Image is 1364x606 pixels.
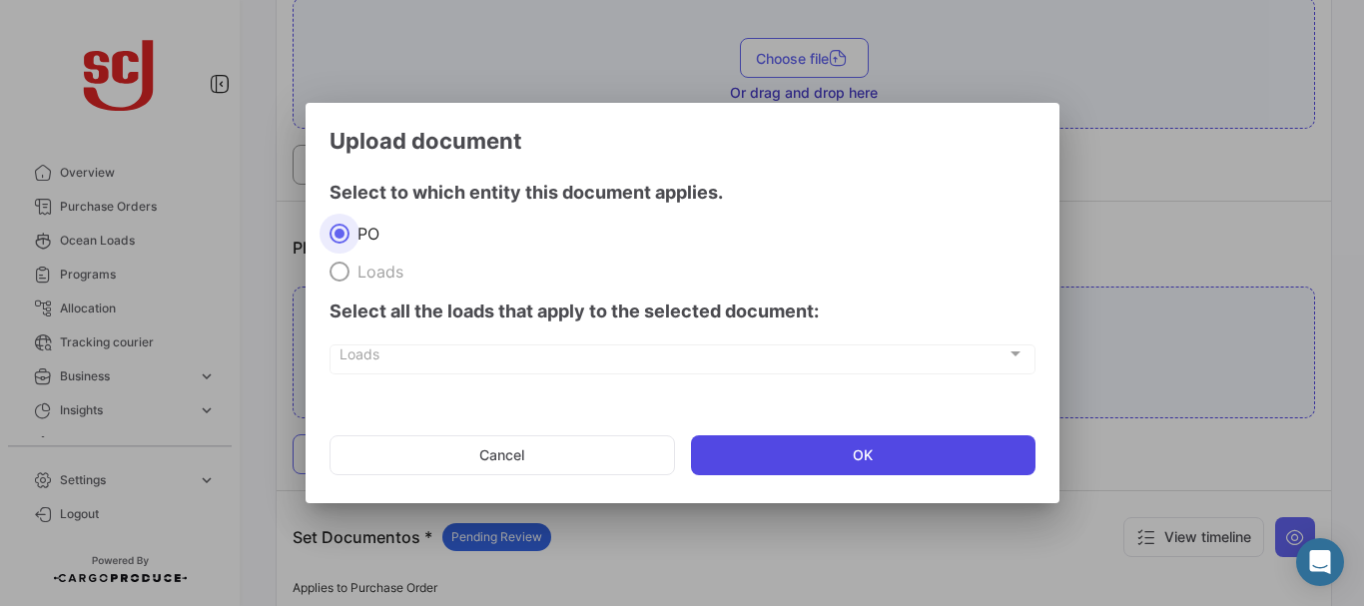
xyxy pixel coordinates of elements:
[349,224,379,244] span: PO
[330,435,676,475] button: Cancel
[330,127,1035,155] h3: Upload document
[330,298,1035,325] h4: Select all the loads that apply to the selected document:
[691,435,1035,475] button: OK
[330,179,1035,207] h4: Select to which entity this document applies.
[340,349,1007,366] span: Loads
[1296,538,1344,586] div: Abrir Intercom Messenger
[349,262,403,282] span: Loads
